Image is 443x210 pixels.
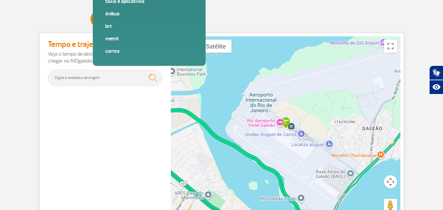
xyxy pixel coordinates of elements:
[48,70,163,86] input: Digite o endereço de origem
[48,40,163,49] h4: Tempo e trajeto
[200,40,232,53] button: Mostrar imagens de satélite
[91,11,133,27] span: Chegar
[105,23,193,30] a: BRT
[105,35,193,42] a: Metrô
[48,51,163,65] p: Veja o tempo de deslocamento e a melhor rota para chegar no RIOgaleão
[105,48,193,55] a: Carros
[384,175,397,188] button: Controles da câmera no mapa
[384,40,397,53] button: Ativar a visualização em tela cheia
[429,66,443,80] button: Abrir tradutor de língua de sinais.
[429,80,443,94] button: Abrir recursos assistivos.
[105,10,193,17] a: Ônibus
[429,66,443,94] div: Plugin de acessibilidade da Hand Talk.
